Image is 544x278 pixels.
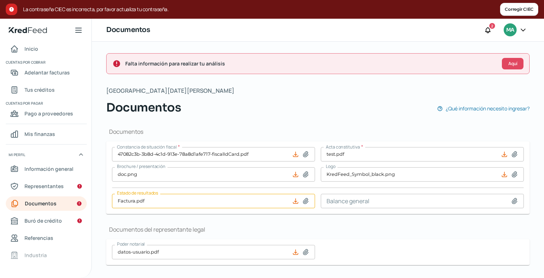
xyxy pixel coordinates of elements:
span: Mis finanzas [24,129,55,138]
a: Referencias [6,231,87,245]
span: Información general [24,164,73,173]
span: Estado de resultados [117,190,158,196]
span: Inicio [24,44,38,53]
span: [GEOGRAPHIC_DATA][DATE][PERSON_NAME] [106,86,234,96]
button: Aquí [502,58,523,69]
span: Acta constitutiva [326,144,360,150]
span: Cuentas por cobrar [6,59,86,65]
span: Documentos [106,99,181,116]
span: Buró de crédito [24,216,62,225]
span: Logo [326,163,335,169]
span: Falta información para realizar tu análisis [125,59,496,68]
span: Pago a proveedores [24,109,73,118]
span: La contraseña CIEC es incorrecta, por favor actualiza tu contraseña. [23,5,500,14]
h1: Documentos del representante legal [106,225,530,233]
span: Mi perfil [9,151,25,158]
a: Mis finanzas [6,127,87,141]
span: MA [506,26,514,35]
span: ¿Qué información necesito ingresar? [446,104,530,113]
a: Inicio [6,42,87,56]
span: Tus créditos [24,85,55,94]
a: Documentos [6,196,87,211]
h1: Documentos [106,128,530,136]
span: Documentos [25,199,57,208]
h1: Documentos [106,25,150,35]
button: Corregir CIEC [500,3,538,16]
span: Poder notarial [117,241,145,247]
a: Buró de crédito [6,214,87,228]
span: Aquí [508,61,517,66]
a: Representantes [6,179,87,193]
span: 2 [491,23,493,29]
a: Industria [6,248,87,263]
a: Tus créditos [6,83,87,97]
span: Constancia de situación fiscal [117,144,177,150]
span: Industria [24,251,47,260]
span: Redes sociales [24,268,61,277]
span: Referencias [24,233,53,242]
a: Adelantar facturas [6,65,87,80]
span: Adelantar facturas [24,68,70,77]
a: Información general [6,162,87,176]
span: Brochure / presentación [117,163,165,169]
span: Cuentas por pagar [6,100,86,106]
a: Pago a proveedores [6,106,87,121]
span: Representantes [24,182,64,191]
